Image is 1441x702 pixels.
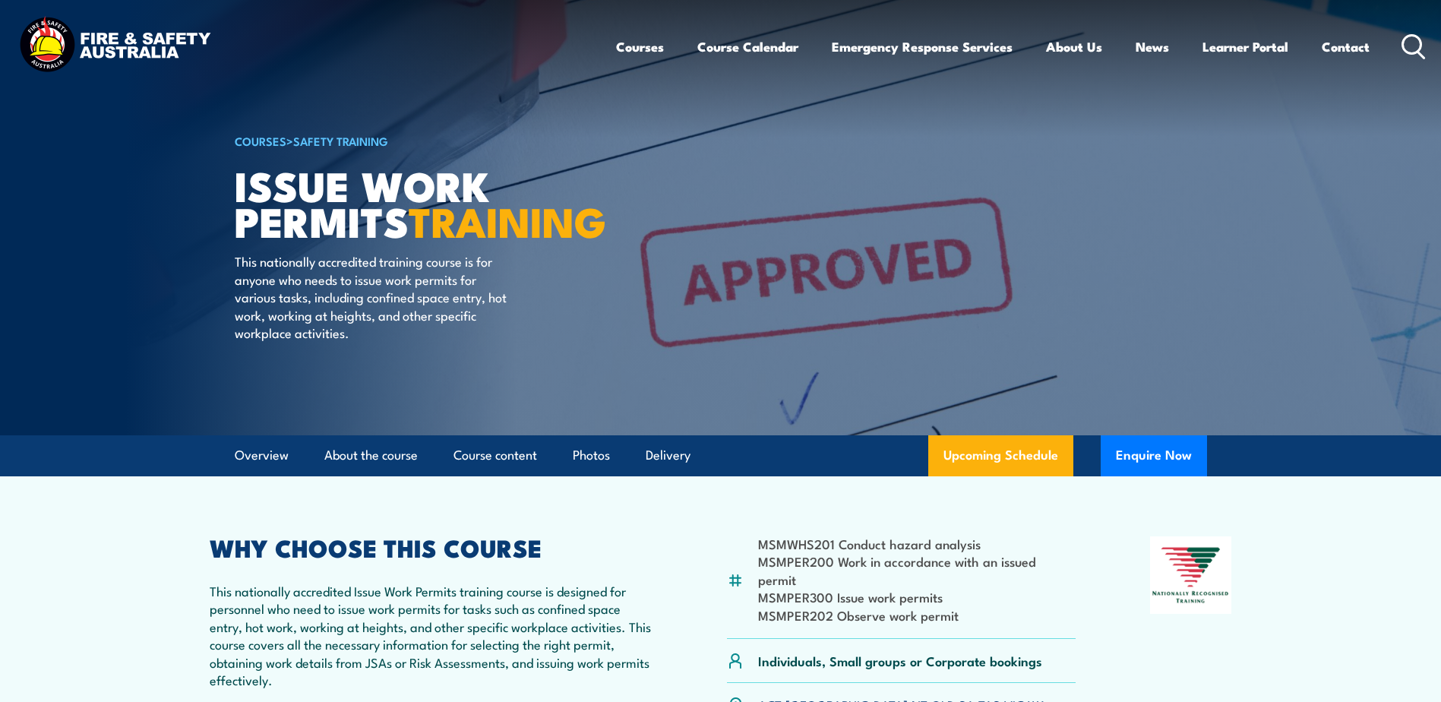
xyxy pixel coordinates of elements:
a: Course content [453,435,537,476]
p: This nationally accredited Issue Work Permits training course is designed for personnel who need ... [210,582,653,688]
a: Emergency Response Services [832,27,1013,67]
a: Upcoming Schedule [928,435,1073,476]
img: Nationally Recognised Training logo. [1150,536,1232,614]
h1: Issue Work Permits [235,167,610,238]
a: About Us [1046,27,1102,67]
li: MSMPER200 Work in accordance with an issued permit [758,552,1076,588]
a: Contact [1322,27,1370,67]
p: Individuals, Small groups or Corporate bookings [758,652,1042,669]
a: Learner Portal [1202,27,1288,67]
button: Enquire Now [1101,435,1207,476]
a: COURSES [235,132,286,149]
a: Delivery [646,435,690,476]
a: About the course [324,435,418,476]
a: Overview [235,435,289,476]
a: Safety Training [293,132,388,149]
strong: TRAINING [409,188,606,251]
h6: > [235,131,610,150]
a: Photos [573,435,610,476]
a: Courses [616,27,664,67]
h2: WHY CHOOSE THIS COURSE [210,536,653,558]
a: Course Calendar [697,27,798,67]
a: News [1136,27,1169,67]
p: This nationally accredited training course is for anyone who needs to issue work permits for vari... [235,252,512,341]
li: MSMPER202 Observe work permit [758,606,1076,624]
li: MSMWHS201 Conduct hazard analysis [758,535,1076,552]
li: MSMPER300 Issue work permits [758,588,1076,606]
